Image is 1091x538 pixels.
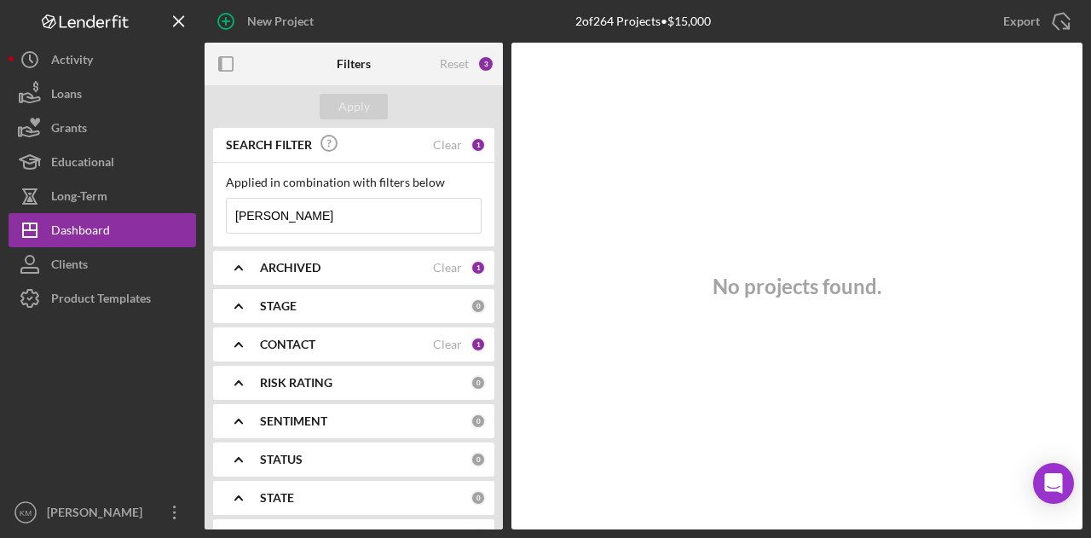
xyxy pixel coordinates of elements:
[470,452,486,467] div: 0
[260,491,294,505] b: STATE
[51,145,114,183] div: Educational
[1033,463,1074,504] div: Open Intercom Messenger
[470,490,486,506] div: 0
[9,247,196,281] button: Clients
[470,260,486,275] div: 1
[470,137,486,153] div: 1
[9,111,196,145] button: Grants
[433,261,462,275] div: Clear
[51,213,110,252] div: Dashboard
[338,94,370,119] div: Apply
[9,213,196,247] button: Dashboard
[51,77,82,115] div: Loans
[320,94,388,119] button: Apply
[51,111,87,149] div: Grants
[9,495,196,529] button: KM[PERSON_NAME]
[337,57,371,71] b: Filters
[51,281,151,320] div: Product Templates
[9,43,196,77] button: Activity
[477,55,494,72] div: 3
[260,376,332,390] b: RISK RATING
[260,338,315,351] b: CONTACT
[51,247,88,286] div: Clients
[9,77,196,111] button: Loans
[433,338,462,351] div: Clear
[433,138,462,152] div: Clear
[260,414,327,428] b: SENTIMENT
[9,145,196,179] button: Educational
[470,298,486,314] div: 0
[986,4,1082,38] button: Export
[205,4,331,38] button: New Project
[9,179,196,213] button: Long-Term
[260,261,320,275] b: ARCHIVED
[713,275,881,298] h3: No projects found.
[575,14,711,28] div: 2 of 264 Projects • $15,000
[20,508,32,518] text: KM
[226,176,482,189] div: Applied in combination with filters below
[260,453,303,466] b: STATUS
[51,179,107,217] div: Long-Term
[470,414,486,429] div: 0
[440,57,469,71] div: Reset
[247,4,314,38] div: New Project
[51,43,93,81] div: Activity
[226,138,312,152] b: SEARCH FILTER
[9,281,196,315] button: Product Templates
[260,299,297,313] b: STAGE
[470,375,486,390] div: 0
[470,337,486,352] div: 1
[1003,4,1040,38] div: Export
[43,495,153,534] div: [PERSON_NAME]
